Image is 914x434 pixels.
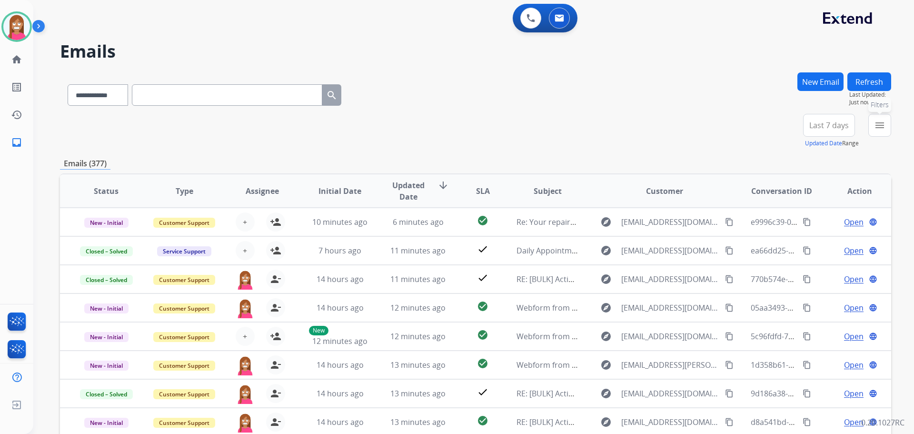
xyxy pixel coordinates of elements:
[390,331,446,342] span: 12 minutes ago
[270,245,281,256] mat-icon: person_add
[476,185,490,197] span: SLA
[318,185,361,197] span: Initial Date
[437,180,449,191] mat-icon: arrow_downward
[803,275,811,283] mat-icon: content_copy
[844,331,864,342] span: Open
[11,109,22,121] mat-icon: history
[809,123,849,127] span: Last 7 days
[270,416,281,428] mat-icon: person_remove
[751,274,895,284] span: 770b574e-08c8-4d1c-92eb-f9148ec81a34
[84,303,129,313] span: New - Initial
[844,273,864,285] span: Open
[844,416,864,428] span: Open
[11,54,22,65] mat-icon: home
[868,114,891,137] button: Filters
[477,386,488,398] mat-icon: check
[317,303,364,313] span: 14 hours ago
[869,361,877,369] mat-icon: language
[236,327,255,346] button: +
[869,275,877,283] mat-icon: language
[600,302,612,313] mat-icon: explore
[477,215,488,226] mat-icon: check_circle
[312,217,368,227] span: 10 minutes ago
[270,273,281,285] mat-icon: person_remove
[805,140,842,147] button: Updated Date
[393,217,444,227] span: 6 minutes ago
[517,388,757,399] span: RE: [BULK] Action required: Extend claim approved for replacement
[803,332,811,341] mat-icon: content_copy
[517,274,757,284] span: RE: [BULK] Action required: Extend claim approved for replacement
[477,301,488,312] mat-icon: check_circle
[803,218,811,226] mat-icon: content_copy
[751,331,891,342] span: 5c96fdfd-750e-4a70-9ccc-5235af095c4b
[803,389,811,398] mat-icon: content_copy
[600,331,612,342] mat-icon: explore
[621,416,719,428] span: [EMAIL_ADDRESS][DOMAIN_NAME]
[725,389,734,398] mat-icon: content_copy
[317,417,364,427] span: 14 hours ago
[646,185,683,197] span: Customer
[312,336,368,346] span: 12 minutes ago
[236,384,255,404] img: agent-avatar
[236,413,255,433] img: agent-avatar
[11,81,22,93] mat-icon: list_alt
[751,245,896,256] span: ea66dd25-94c2-4521-b7d3-a3b3ff884270
[270,216,281,228] mat-icon: person_add
[243,216,247,228] span: +
[517,217,680,227] span: Re: Your repaired product has been delivered
[326,90,338,101] mat-icon: search
[157,246,211,256] span: Service Support
[621,359,719,371] span: [EMAIL_ADDRESS][PERSON_NAME][DOMAIN_NAME]
[390,417,446,427] span: 13 minutes ago
[309,326,328,335] p: New
[270,331,281,342] mat-icon: person_add
[94,185,119,197] span: Status
[725,246,734,255] mat-icon: content_copy
[477,243,488,255] mat-icon: check
[317,360,364,370] span: 14 hours ago
[600,388,612,399] mat-icon: explore
[477,329,488,341] mat-icon: check_circle
[849,91,891,99] span: Last Updated:
[534,185,562,197] span: Subject
[725,361,734,369] mat-icon: content_copy
[751,388,900,399] span: 9d186a38-8e77-4518-ad0b-6cd6cb754ddb
[236,298,255,318] img: agent-avatar
[387,180,430,202] span: Updated Date
[243,245,247,256] span: +
[80,275,133,285] span: Closed – Solved
[600,416,612,428] mat-icon: explore
[153,303,215,313] span: Customer Support
[477,415,488,426] mat-icon: check_circle
[477,358,488,369] mat-icon: check_circle
[317,274,364,284] span: 14 hours ago
[621,302,719,313] span: [EMAIL_ADDRESS][DOMAIN_NAME]
[390,360,446,370] span: 13 minutes ago
[153,275,215,285] span: Customer Support
[621,216,719,228] span: [EMAIL_ADDRESS][DOMAIN_NAME]
[621,245,719,256] span: [EMAIL_ADDRESS][DOMAIN_NAME]
[176,185,193,197] span: Type
[318,245,361,256] span: 7 hours ago
[871,100,889,110] span: Filters
[153,389,215,399] span: Customer Support
[751,417,899,427] span: d8a541bd-3076-4ebc-866b-0e635387b98c
[390,388,446,399] span: 13 minutes ago
[621,331,719,342] span: [EMAIL_ADDRESS][DOMAIN_NAME]
[3,13,30,40] img: avatar
[869,246,877,255] mat-icon: language
[60,42,891,61] h2: Emails
[869,332,877,341] mat-icon: language
[725,303,734,312] mat-icon: content_copy
[84,218,129,228] span: New - Initial
[600,273,612,285] mat-icon: explore
[517,417,757,427] span: RE: [BULK] Action required: Extend claim approved for replacement
[84,361,129,371] span: New - Initial
[621,273,719,285] span: [EMAIL_ADDRESS][DOMAIN_NAME]
[84,418,129,428] span: New - Initial
[246,185,279,197] span: Assignee
[270,359,281,371] mat-icon: person_remove
[874,120,885,131] mat-icon: menu
[803,361,811,369] mat-icon: content_copy
[390,274,446,284] span: 11 minutes ago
